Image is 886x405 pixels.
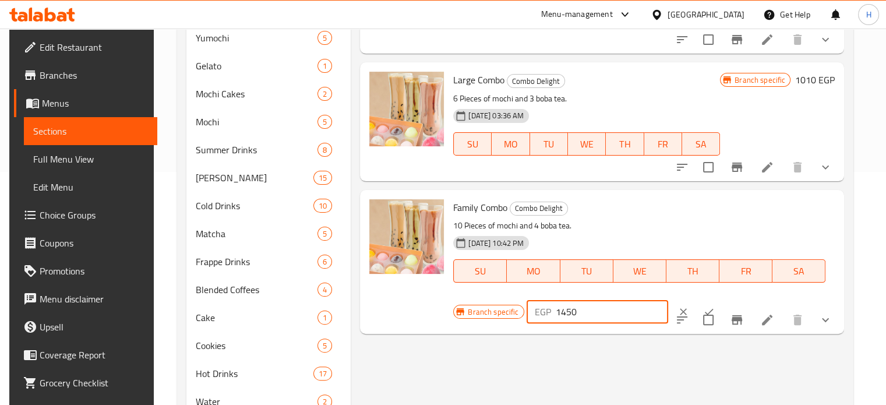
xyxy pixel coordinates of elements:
button: Branch-specific-item [723,306,751,334]
span: TH [610,136,639,153]
span: TU [565,263,609,280]
span: 5 [318,33,331,44]
span: Family Combo [453,199,507,216]
div: Hot Drinks17 [186,360,351,388]
div: [PERSON_NAME]15 [186,164,351,192]
div: Summer Drinks8 [186,136,351,164]
button: show more [811,153,839,181]
span: 1 [318,61,331,72]
button: FR [719,259,772,283]
span: Edit Restaurant [40,40,148,54]
div: items [317,339,332,353]
span: Summer Drinks [196,143,317,157]
span: SA [687,136,715,153]
span: 15 [314,172,331,184]
span: Coverage Report [40,348,148,362]
button: sort-choices [668,306,696,334]
div: Cake1 [186,304,351,332]
span: 10 [314,200,331,212]
div: items [317,255,332,269]
button: TU [560,259,613,283]
button: SA [772,259,825,283]
button: ok [696,299,722,325]
button: TU [530,132,568,156]
span: WE [618,263,662,280]
div: Matcha [196,227,317,241]
a: Edit menu item [760,160,774,174]
div: [GEOGRAPHIC_DATA] [668,8,744,21]
button: clear [670,299,696,325]
span: Menu disclaimer [40,292,148,306]
span: FR [649,136,677,153]
div: Cold Drinks10 [186,192,351,220]
button: SU [453,259,507,283]
a: Edit menu item [760,33,774,47]
button: TH [606,132,644,156]
span: Select to update [696,308,721,332]
span: TH [671,263,715,280]
div: Mochi Cakes [196,87,317,101]
span: TU [535,136,563,153]
button: WE [613,259,666,283]
a: Grocery Checklist [14,369,157,397]
a: Edit Restaurant [14,33,157,61]
div: items [313,171,332,185]
div: Combo Delight [510,202,568,216]
div: Mochi Cakes2 [186,80,351,108]
div: Mochi5 [186,108,351,136]
span: 5 [318,340,331,351]
a: Sections [24,117,157,145]
span: H [866,8,871,21]
span: Branch specific [730,75,790,86]
span: Large Combo [453,71,504,89]
svg: Show Choices [818,33,832,47]
span: Yumochi [196,31,317,45]
a: Menu disclaimer [14,285,157,313]
button: delete [783,153,811,181]
span: SU [458,263,502,280]
button: sort-choices [668,153,696,181]
p: EGP [535,305,551,319]
span: 5 [318,228,331,240]
span: [PERSON_NAME] [196,171,313,185]
div: items [313,199,332,213]
span: 4 [318,284,331,295]
button: TH [666,259,719,283]
svg: Show Choices [818,313,832,327]
div: Frappe Drinks6 [186,248,351,276]
button: WE [568,132,606,156]
h6: 1010 EGP [795,72,835,88]
span: Cold Drinks [196,199,313,213]
span: 8 [318,145,331,156]
div: items [313,367,332,381]
span: Mochi [196,115,317,129]
span: Coupons [40,236,148,250]
span: 1 [318,312,331,323]
a: Upsell [14,313,157,341]
div: Blended Coffees4 [186,276,351,304]
div: items [317,87,332,101]
span: Select to update [696,27,721,52]
div: Gelato [196,59,317,73]
span: Cake [196,311,317,325]
span: Edit Menu [33,180,148,194]
span: [DATE] 10:42 PM [464,238,528,249]
img: Family Combo [369,199,444,274]
a: Menus [14,89,157,117]
button: MO [507,259,560,283]
span: Sections [33,124,148,138]
a: Coupons [14,229,157,257]
div: items [317,143,332,157]
span: Blended Coffees [196,283,317,297]
span: Branches [40,68,148,82]
div: Menu-management [541,8,613,22]
span: 6 [318,256,331,267]
span: FR [724,263,768,280]
span: Combo Delight [507,75,564,88]
span: Full Menu View [33,152,148,166]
